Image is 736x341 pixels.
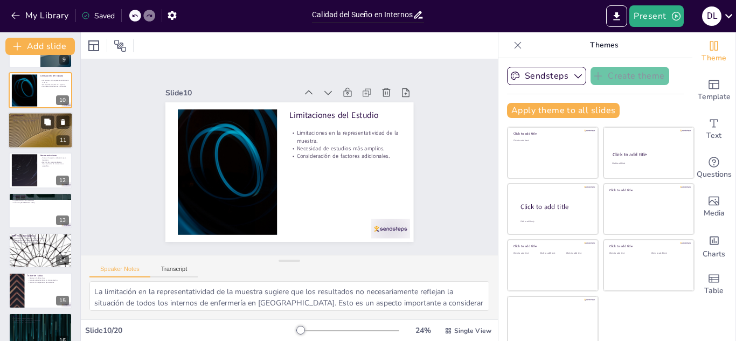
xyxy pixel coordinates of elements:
[629,5,683,27] button: Present
[692,149,735,187] div: Get real-time input from your audience
[513,252,538,255] div: Click to add text
[27,275,69,278] p: Índice de Tablas
[692,265,735,304] div: Add a table
[89,266,150,277] button: Speaker Notes
[27,281,69,283] p: Facilitar la interpretación de resultados.
[11,121,70,123] p: Impacto en la calidad de atención.
[12,317,69,319] p: Inclusión de anexos relevantes.
[293,148,381,228] p: Necesidad de estudios más amplios.
[12,194,69,198] p: Agradecimientos
[9,273,72,308] div: 15
[12,319,69,322] p: Importancia del consentimiento informado.
[703,248,725,260] span: Charts
[114,39,127,52] span: Position
[609,188,686,192] div: Click to add title
[12,241,69,243] p: Necesidad de actualización constante.
[56,95,69,105] div: 10
[513,131,591,136] div: Click to add title
[56,296,69,305] div: 15
[507,103,620,118] button: Apply theme to all slides
[651,252,685,255] div: Click to add text
[8,7,73,24] button: My Library
[9,72,72,108] div: 10
[314,122,404,205] p: Limitaciones del Estudio
[520,202,589,211] div: Click to add title
[702,6,721,26] div: D L
[12,197,69,199] p: Reconocimiento a los docentes.
[57,135,70,145] div: 11
[9,233,72,268] div: 14
[85,325,296,336] div: Slide 10 / 20
[692,32,735,71] div: Change the overall theme
[692,110,735,149] div: Add text boxes
[613,151,684,158] div: Click to add title
[298,136,391,222] p: Limitaciones en la representatividad de la muestra.
[9,193,72,228] div: 13
[12,234,69,238] p: Referencias Bibliográficas
[410,325,436,336] div: 24 %
[704,285,724,297] span: Table
[12,238,69,240] p: Importancia de las referencias en la investigación.
[702,5,721,27] button: D L
[11,114,70,117] p: Conclusiones
[89,281,489,311] textarea: La limitación en la representatividad de la muestra sugiere que los resultados no necesariamente ...
[12,201,69,204] p: Gratitud a [DEMOGRAPHIC_DATA].
[704,207,725,219] span: Media
[40,79,69,83] p: Limitaciones en la representatividad de la muestra.
[692,187,735,226] div: Add images, graphics, shapes or video
[27,280,69,282] p: Importancia de las tablas en la presentación.
[609,244,686,248] div: Click to add title
[606,5,627,27] button: Export to PowerPoint
[507,67,586,85] button: Sendsteps
[9,152,72,188] div: 12
[11,119,70,121] p: Necesidad de políticas de bienestar.
[40,161,69,163] p: Revisión de cargas académicas.
[27,277,69,280] p: Resumen de datos clave.
[40,154,69,157] p: Recomendaciones
[5,38,75,55] button: Add slide
[706,130,721,142] span: Text
[12,322,69,324] p: Cuestionario de calidad del sueño.
[692,71,735,110] div: Add ready made slides
[40,85,69,87] p: Consideración de factores adicionales.
[57,115,70,128] button: Delete Slide
[566,252,591,255] div: Click to add text
[312,7,413,23] input: Insert title
[150,266,198,277] button: Transcript
[59,55,69,65] div: 9
[591,67,669,85] button: Create theme
[81,11,115,21] div: Saved
[237,23,342,119] div: Slide 10
[526,32,682,58] p: Themes
[612,162,684,165] div: Click to add text
[56,176,69,185] div: 12
[11,117,70,119] p: Calidad del sueño deficiente en internos.
[85,37,102,54] div: Layout
[540,252,564,255] div: Click to add text
[41,115,54,128] button: Duplicate Slide
[40,157,69,161] p: Creación de espacios adecuados para descansar.
[12,199,69,201] p: Agradecimiento a la universidad.
[8,112,73,149] div: 11
[513,244,591,248] div: Click to add title
[287,154,376,234] p: Consideración de factores adicionales.
[12,315,69,318] p: Anexos
[513,140,591,142] div: Click to add text
[56,215,69,225] div: 13
[520,220,588,222] div: Click to add body
[698,91,731,103] span: Template
[40,74,69,78] p: Limitaciones del Estudio
[609,252,643,255] div: Click to add text
[12,239,69,241] p: Diversidad [PERSON_NAME] consultadas.
[702,52,726,64] span: Theme
[697,169,732,180] span: Questions
[692,226,735,265] div: Add charts and graphs
[454,326,491,335] span: Single View
[56,255,69,265] div: 14
[40,83,69,85] p: Necesidad de estudios más amplios.
[40,163,69,167] p: Implementación de intervenciones específicas.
